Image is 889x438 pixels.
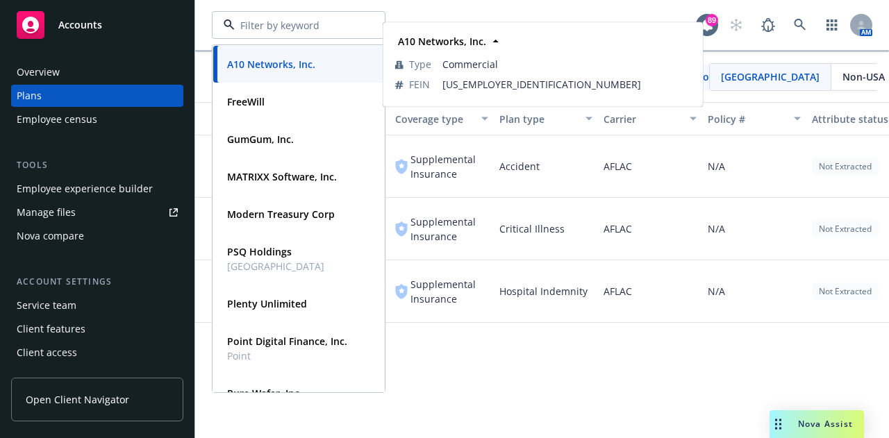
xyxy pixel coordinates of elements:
a: Employee experience builder [11,178,183,200]
a: Search [786,11,814,39]
div: Manage files [17,201,76,224]
span: Nova Assist [798,418,853,430]
a: Service team [11,294,183,317]
div: Account settings [11,275,183,289]
a: Nova compare [11,225,183,247]
div: Employee census [17,108,97,130]
a: Start snowing [722,11,750,39]
div: Client features [17,318,85,340]
span: Supplemental Insurance [410,214,488,244]
button: Plan type [494,102,598,135]
a: Switch app [818,11,846,39]
button: Carrier [598,102,702,135]
strong: FreeWill [227,95,265,108]
span: AFLAC [604,221,632,236]
div: Carrier [604,112,681,126]
span: Critical Illness [499,221,565,236]
div: Not Extracted [812,158,879,175]
a: Overview [11,61,183,83]
span: AFLAC [604,284,632,298]
button: Nova Assist [770,410,864,438]
strong: Modern Treasury Corp [227,208,335,221]
div: Policy # [708,112,786,126]
strong: MATRIXX Software, Inc. [227,170,337,183]
span: Open Client Navigator [26,392,129,407]
strong: GumGum, Inc. [227,133,294,146]
a: Manage files [11,201,183,224]
input: Filter by keyword [235,18,357,33]
strong: A10 Networks, Inc. [398,35,486,48]
a: Client access [11,342,183,364]
a: Report a Bug [754,11,782,39]
a: Plans [11,85,183,107]
strong: PSQ Holdings [227,245,292,258]
div: Employee experience builder [17,178,153,200]
span: Accounts [58,19,102,31]
span: Accident [499,159,540,174]
span: [GEOGRAPHIC_DATA] [721,69,820,84]
a: Accounts [11,6,183,44]
div: Not Extracted [812,220,879,237]
div: Overview [17,61,60,83]
button: Policy # [702,102,806,135]
span: Type [409,57,431,71]
strong: Plenty Unlimited [227,297,307,310]
span: Non-USA [842,69,885,84]
a: Client features [11,318,183,340]
strong: A10 Networks, Inc. [227,58,315,71]
span: FEIN [409,77,430,92]
span: Supplemental Insurance [410,277,488,306]
span: Supplemental Insurance [410,152,488,181]
span: N/A [708,221,725,236]
div: Tools [11,158,183,172]
div: Nova compare [17,225,84,247]
span: N/A [708,284,725,298]
span: [US_EMPLOYER_IDENTIFICATION_NUMBER] [442,77,691,92]
div: Client access [17,342,77,364]
span: N/A [708,159,725,174]
span: Point [227,348,347,363]
span: AFLAC [604,159,632,174]
div: Coverage type [395,112,473,126]
div: Plans [17,85,42,107]
span: [GEOGRAPHIC_DATA] [227,259,324,273]
span: Hospital Indemnity [499,284,588,298]
button: Coverage type [390,102,494,135]
span: Commercial [442,57,691,71]
div: 89 [706,14,718,26]
strong: Point Digital Finance, Inc. [227,335,347,348]
div: Drag to move [770,410,787,438]
strong: Pure Wafer, Inc. [227,387,302,400]
a: Employee census [11,108,183,130]
div: Not Extracted [812,283,879,300]
div: Plan type [499,112,577,126]
div: Service team [17,294,76,317]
